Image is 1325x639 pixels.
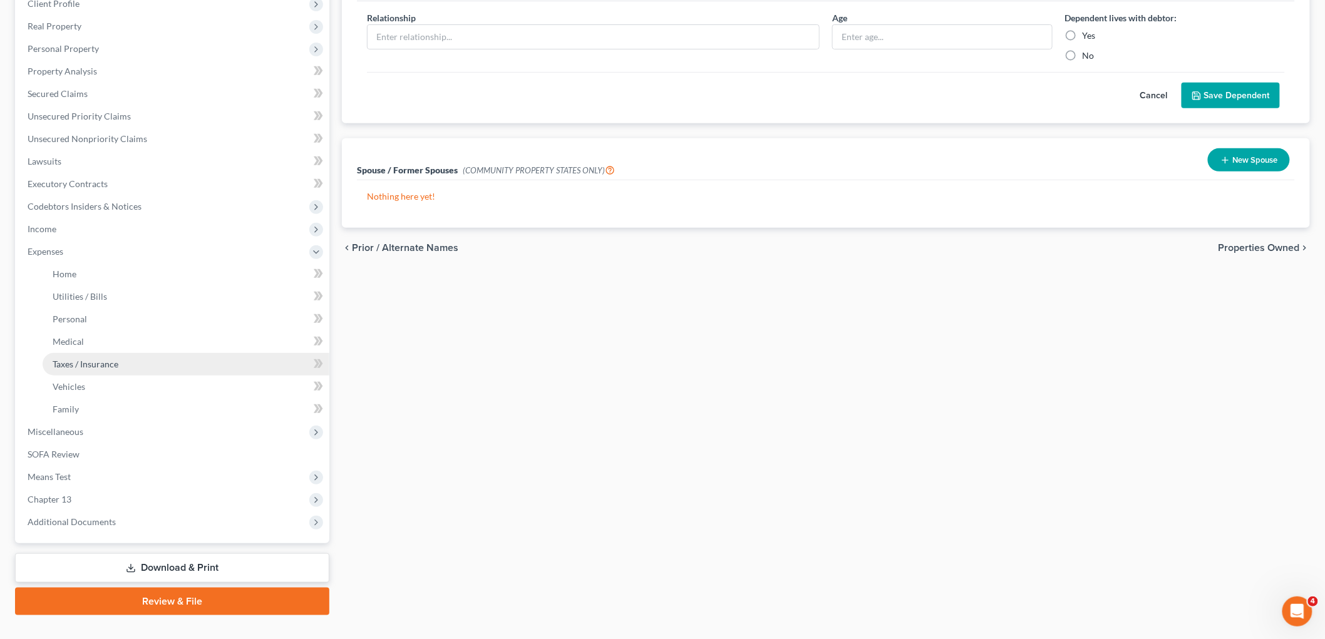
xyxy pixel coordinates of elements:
a: Medical [43,330,329,353]
button: New Spouse [1208,148,1290,171]
a: Vehicles [43,376,329,398]
span: Vehicles [53,381,85,392]
a: Home [43,263,329,285]
span: Personal Property [28,43,99,54]
a: Unsecured Nonpriority Claims [18,128,329,150]
span: Property Analysis [28,66,97,76]
span: Means Test [28,471,71,482]
label: Age [832,11,847,24]
a: Personal [43,308,329,330]
span: Prior / Alternate Names [352,243,458,253]
span: Income [28,223,56,234]
span: Real Property [28,21,81,31]
span: Personal [53,314,87,324]
a: Download & Print [15,553,329,583]
span: Additional Documents [28,516,116,527]
label: Dependent lives with debtor: [1065,11,1177,24]
span: Relationship [367,13,416,23]
span: Miscellaneous [28,426,83,437]
span: Executory Contracts [28,178,108,189]
button: chevron_left Prior / Alternate Names [342,243,458,253]
span: Expenses [28,246,63,257]
span: Family [53,404,79,414]
p: Nothing here yet! [367,190,1285,203]
span: Secured Claims [28,88,88,99]
span: 4 [1308,596,1318,606]
button: Save Dependent [1182,83,1280,109]
span: (COMMUNITY PROPERTY STATES ONLY) [463,165,615,175]
span: Unsecured Priority Claims [28,111,131,121]
span: Properties Owned [1219,243,1300,253]
span: Lawsuits [28,156,61,166]
a: Taxes / Insurance [43,353,329,376]
iframe: Intercom live chat [1282,596,1312,626]
i: chevron_left [342,243,352,253]
a: Executory Contracts [18,173,329,195]
span: Home [53,268,76,279]
label: Yes [1083,29,1096,42]
a: SOFA Review [18,443,329,466]
span: Utilities / Bills [53,291,107,302]
span: SOFA Review [28,449,80,459]
span: Unsecured Nonpriority Claims [28,133,147,144]
a: Lawsuits [18,150,329,173]
span: Chapter 13 [28,494,71,504]
a: Property Analysis [18,60,329,83]
label: No [1083,49,1095,62]
span: Taxes / Insurance [53,359,118,369]
a: Review & File [15,588,329,615]
a: Unsecured Priority Claims [18,105,329,128]
input: Enter relationship... [368,25,819,49]
i: chevron_right [1300,243,1310,253]
span: Codebtors Insiders & Notices [28,201,142,212]
span: Spouse / Former Spouses [357,165,458,175]
button: Properties Owned chevron_right [1219,243,1310,253]
button: Cancel [1127,83,1182,108]
span: Medical [53,336,84,347]
a: Family [43,398,329,421]
a: Utilities / Bills [43,285,329,308]
input: Enter age... [833,25,1052,49]
a: Secured Claims [18,83,329,105]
